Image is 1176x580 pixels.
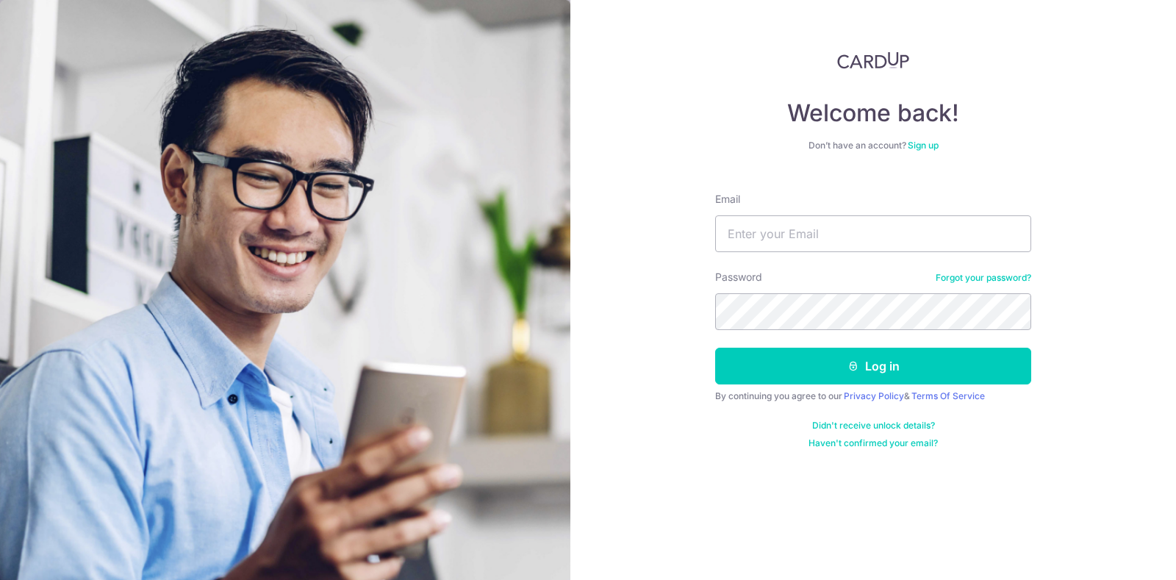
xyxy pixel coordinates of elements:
[715,192,740,207] label: Email
[808,437,938,449] a: Haven't confirmed your email?
[837,51,909,69] img: CardUp Logo
[936,272,1031,284] a: Forgot your password?
[715,348,1031,384] button: Log in
[908,140,939,151] a: Sign up
[715,215,1031,252] input: Enter your Email
[715,270,762,284] label: Password
[715,99,1031,128] h4: Welcome back!
[911,390,985,401] a: Terms Of Service
[715,390,1031,402] div: By continuing you agree to our &
[844,390,904,401] a: Privacy Policy
[715,140,1031,151] div: Don’t have an account?
[812,420,935,432] a: Didn't receive unlock details?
